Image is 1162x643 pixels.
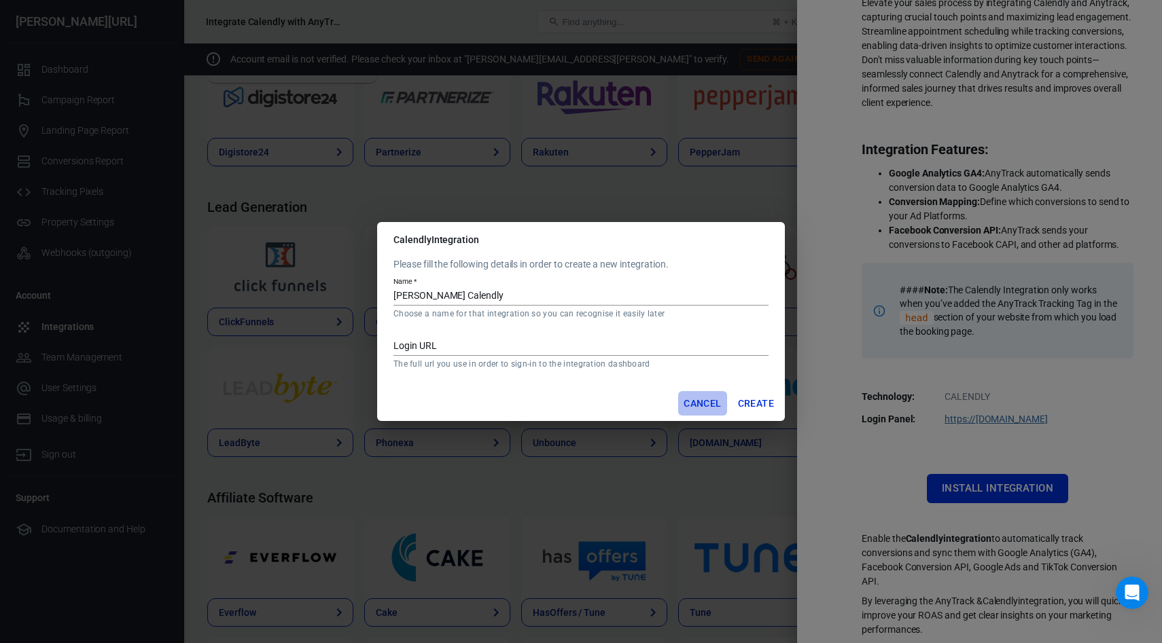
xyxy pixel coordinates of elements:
button: Cancel [678,391,726,416]
p: The full url you use in order to sign-in to the integration dashboard [393,359,769,369]
iframe: Intercom live chat [1116,576,1148,609]
p: Choose a name for that integration so you can recognise it easily later [393,308,769,319]
h2: Calendly Integration [377,222,785,257]
label: Name [393,276,417,286]
button: Create [733,391,779,416]
input: My Calendly [393,288,769,306]
input: https://domain.com/sign-in [393,338,769,356]
p: Please fill the following details in order to create a new integration. [393,257,769,272]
